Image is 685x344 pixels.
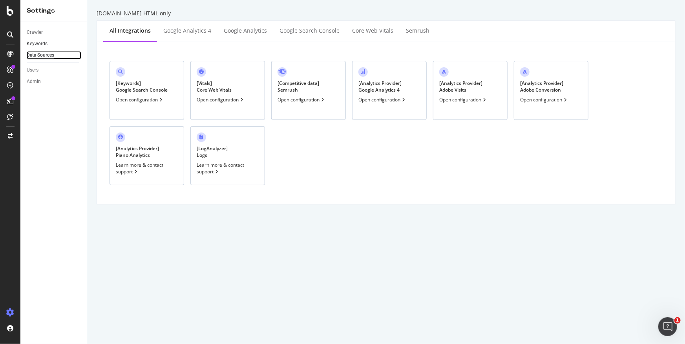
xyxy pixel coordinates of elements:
div: [ Keywords ] Google Search Console [116,80,168,93]
div: Keywords [27,40,47,48]
div: [ Analytics Provider ] Piano Analytics [116,145,159,158]
div: [ LogAnalyzer ] Logs [197,145,228,158]
div: Learn more & contact support [197,162,259,175]
div: Google Analytics 4 [163,27,211,35]
span: 1 [674,317,681,324]
div: Data Sources [27,51,54,59]
iframe: Intercom live chat [658,317,677,336]
div: Google Analytics [224,27,267,35]
div: [ Analytics Provider ] Google Analytics 4 [358,80,402,93]
div: [ Analytics Provider ] Adobe Conversion [520,80,563,93]
div: Learn more & contact support [116,162,178,175]
div: [ Analytics Provider ] Adobe Visits [439,80,482,93]
div: Settings [27,6,80,15]
a: Crawler [27,28,81,37]
div: Open configuration [197,96,245,103]
div: Semrush [406,27,429,35]
div: Users [27,66,38,74]
div: Open configuration [358,96,407,103]
div: Core Web Vitals [352,27,393,35]
a: Data Sources [27,51,81,59]
div: [ Vitals ] Core Web Vitals [197,80,232,93]
div: [DOMAIN_NAME] HTML only [97,9,676,17]
a: Keywords [27,40,81,48]
div: All integrations [110,27,151,35]
div: Open configuration [439,96,488,103]
a: Admin [27,77,81,86]
div: Open configuration [520,96,568,103]
div: [ Competitive data ] Semrush [278,80,319,93]
div: Crawler [27,28,43,37]
div: Admin [27,77,41,86]
a: Users [27,66,81,74]
div: Open configuration [278,96,326,103]
div: Google Search Console [279,27,340,35]
div: Open configuration [116,96,164,103]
